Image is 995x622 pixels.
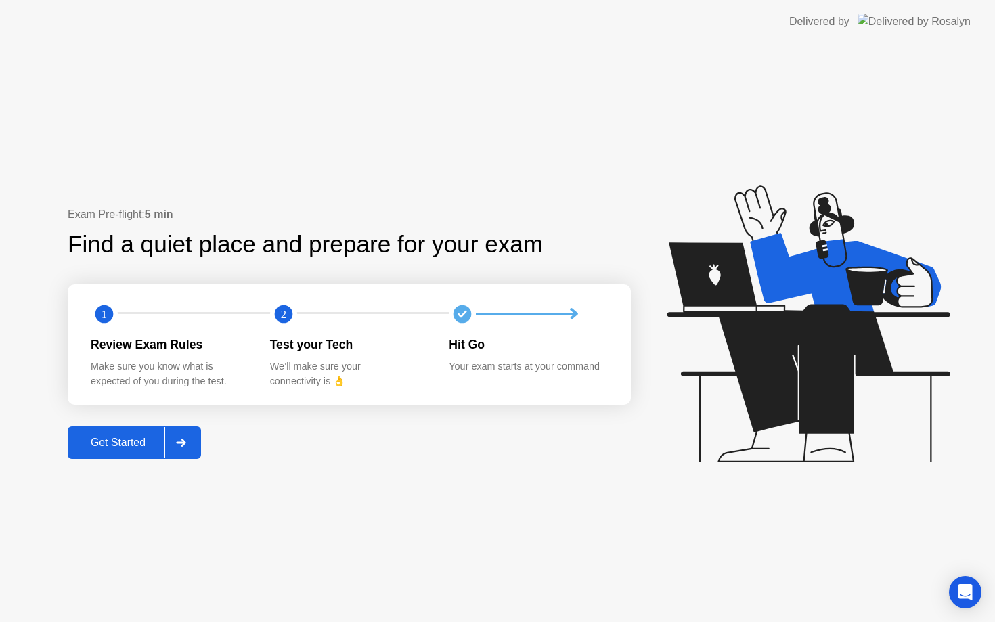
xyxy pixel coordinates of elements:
[68,227,545,263] div: Find a quiet place and prepare for your exam
[270,359,428,388] div: We’ll make sure your connectivity is 👌
[281,307,286,320] text: 2
[449,336,606,353] div: Hit Go
[145,208,173,220] b: 5 min
[949,576,981,608] div: Open Intercom Messenger
[449,359,606,374] div: Your exam starts at your command
[270,336,428,353] div: Test your Tech
[91,336,248,353] div: Review Exam Rules
[68,206,631,223] div: Exam Pre-flight:
[72,437,164,449] div: Get Started
[102,307,107,320] text: 1
[789,14,849,30] div: Delivered by
[68,426,201,459] button: Get Started
[91,359,248,388] div: Make sure you know what is expected of you during the test.
[858,14,971,29] img: Delivered by Rosalyn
